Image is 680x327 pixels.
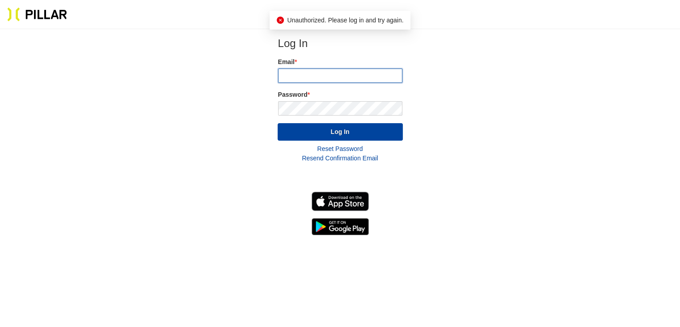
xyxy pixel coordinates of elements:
button: Log In [278,123,403,141]
span: close-circle [277,17,284,24]
img: Get it on Google Play [312,218,369,235]
a: Resend Confirmation Email [302,155,378,162]
img: Download on the App Store [312,192,369,211]
a: Reset Password [317,145,363,152]
span: Unauthorized. Please log in and try again. [287,17,404,24]
label: Email [278,57,402,67]
img: Pillar Technologies [7,7,67,22]
h2: Log In [278,37,402,50]
label: Password [278,90,402,99]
